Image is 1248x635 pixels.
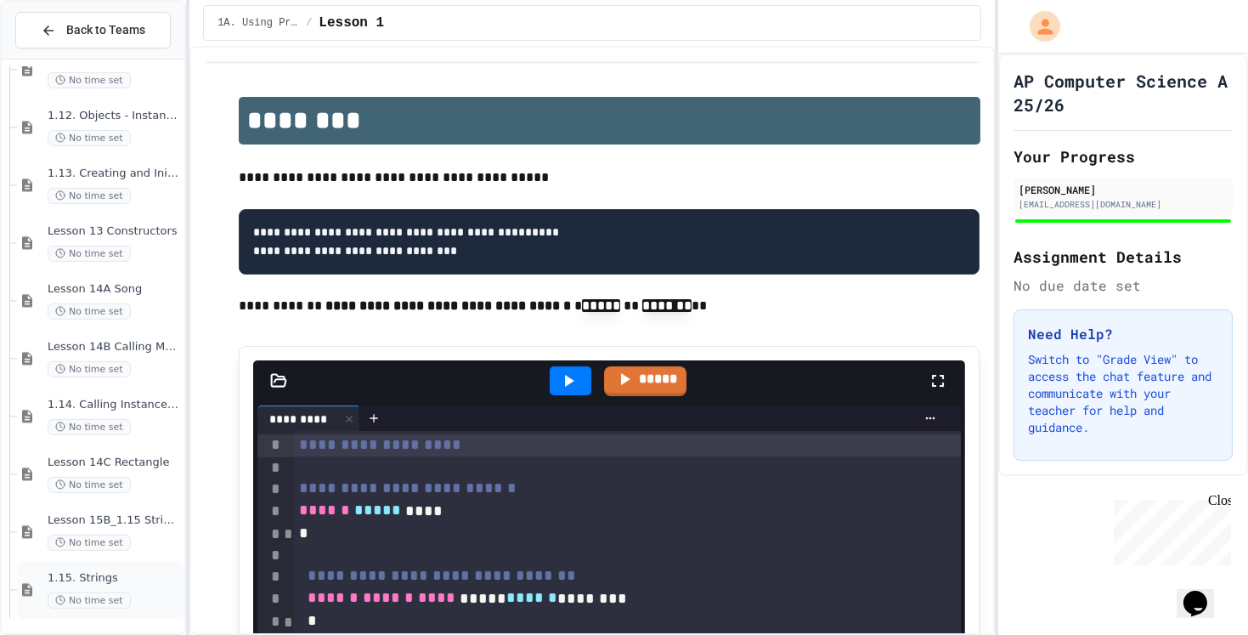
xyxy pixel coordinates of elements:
[7,7,117,108] div: Chat with us now!Close
[48,130,131,146] span: No time set
[48,592,131,609] span: No time set
[217,16,299,30] span: 1A. Using Primitives
[48,535,131,551] span: No time set
[1028,324,1218,344] h3: Need Help?
[48,477,131,493] span: No time set
[48,282,181,297] span: Lesson 14A Song
[48,340,181,354] span: Lesson 14B Calling Methods with Parameters
[48,188,131,204] span: No time set
[48,419,131,435] span: No time set
[1012,7,1064,46] div: My Account
[48,109,181,123] span: 1.12. Objects - Instances of Classes
[1107,493,1231,565] iframe: chat widget
[48,456,181,470] span: Lesson 14C Rectangle
[48,571,181,586] span: 1.15. Strings
[1014,245,1233,269] h2: Assignment Details
[1014,275,1233,296] div: No due date set
[48,513,181,528] span: Lesson 15B_1.15 String Methods Demonstration
[48,246,131,262] span: No time set
[48,72,131,88] span: No time set
[48,224,181,239] span: Lesson 13 Constructors
[48,398,181,412] span: 1.14. Calling Instance Methods
[48,361,131,377] span: No time set
[1014,145,1233,168] h2: Your Progress
[1028,351,1218,436] p: Switch to "Grade View" to access the chat feature and communicate with your teacher for help and ...
[66,21,145,39] span: Back to Teams
[1177,567,1231,618] iframe: chat widget
[306,16,312,30] span: /
[319,13,384,33] span: Lesson 1
[15,12,171,48] button: Back to Teams
[1014,69,1233,116] h1: AP Computer Science A 25/26
[48,167,181,181] span: 1.13. Creating and Initializing Objects: Constructors
[48,303,131,320] span: No time set
[1019,182,1228,197] div: [PERSON_NAME]
[1019,198,1228,211] div: [EMAIL_ADDRESS][DOMAIN_NAME]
